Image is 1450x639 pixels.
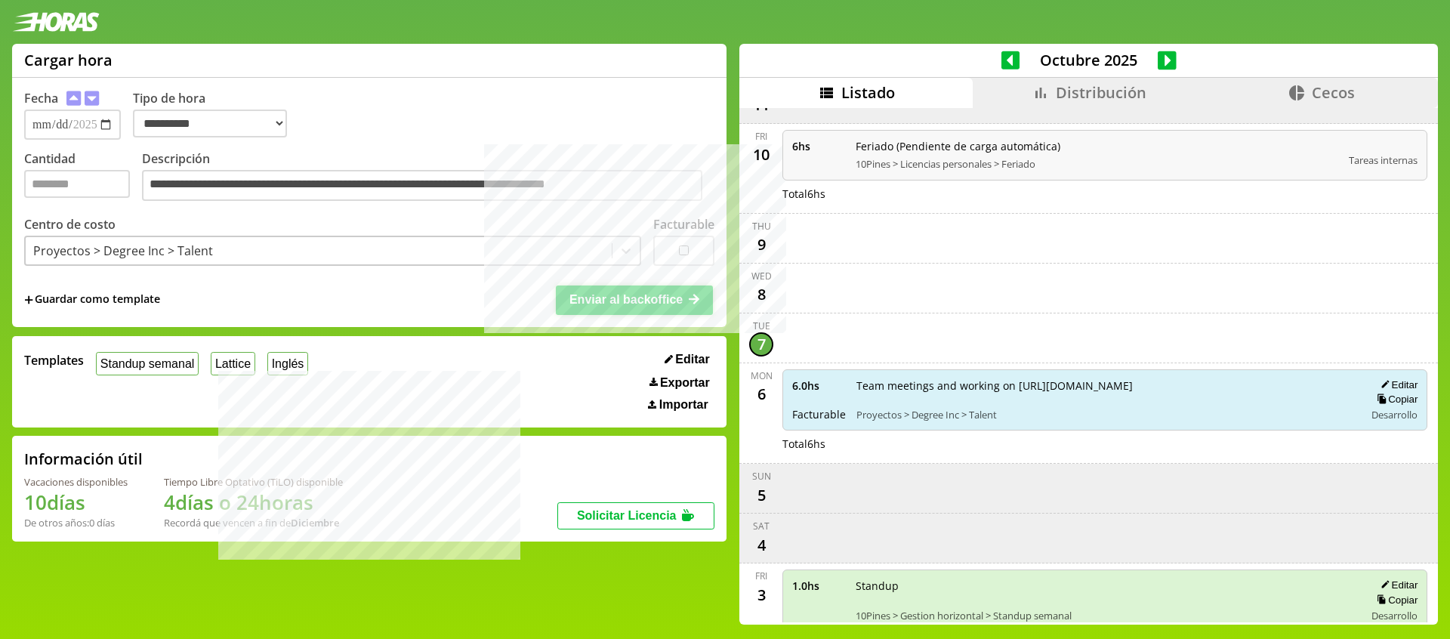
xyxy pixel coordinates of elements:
div: Sat [753,520,770,532]
span: Cecos [1312,82,1355,103]
span: Listado [841,82,895,103]
label: Fecha [24,90,58,106]
div: Sun [752,470,771,483]
span: Standup [856,579,1354,593]
div: 5 [749,483,773,507]
span: Team meetings and working on [URL][DOMAIN_NAME] [856,378,1354,393]
span: 1.0 hs [792,579,845,593]
div: scrollable content [739,108,1438,622]
h1: 4 días o 24 horas [164,489,343,516]
span: Desarrollo [1371,609,1418,622]
span: 10Pines > Licencias personales > Feriado [856,157,1338,171]
div: 3 [749,582,773,607]
button: Copiar [1372,594,1418,607]
div: 4 [749,532,773,557]
button: Enviar al backoffice [556,286,713,314]
select: Tipo de hora [133,110,287,137]
span: Octubre 2025 [1020,50,1158,70]
div: Vacaciones disponibles [24,475,128,489]
div: Total 6 hs [782,187,1427,201]
span: Tareas internas [1349,153,1418,167]
label: Descripción [142,150,714,205]
span: Proyectos > Degree Inc > Talent [856,408,1354,421]
span: 10Pines > Gestion horizontal > Standup semanal [856,609,1354,622]
div: Tue [753,319,770,332]
div: 7 [749,332,773,357]
span: +Guardar como template [24,292,160,308]
div: 9 [749,233,773,257]
button: Standup semanal [96,352,199,375]
button: Lattice [211,352,255,375]
button: Editar [660,352,714,367]
div: Recordá que vencen a fin de [164,516,343,529]
span: Desarrollo [1371,408,1418,421]
div: Fri [755,570,767,582]
span: Distribución [1056,82,1146,103]
label: Facturable [653,216,714,233]
span: Facturable [792,407,846,421]
label: Centro de costo [24,216,116,233]
div: Mon [751,369,773,382]
img: logotipo [12,12,100,32]
span: Feriado (Pendiente de carga automática) [856,139,1338,153]
span: Importar [659,398,708,412]
button: Editar [1376,579,1418,591]
div: De otros años: 0 días [24,516,128,529]
div: Tiempo Libre Optativo (TiLO) disponible [164,475,343,489]
h1: Cargar hora [24,50,113,70]
button: Solicitar Licencia [557,502,714,529]
label: Cantidad [24,150,142,205]
input: Cantidad [24,170,130,198]
span: Enviar al backoffice [569,293,683,306]
b: Diciembre [291,516,339,529]
div: Proyectos > Degree Inc > Talent [33,242,213,259]
label: Tipo de hora [133,90,299,140]
div: Fri [755,130,767,143]
span: Editar [675,353,709,366]
span: Templates [24,352,84,369]
span: Exportar [660,376,710,390]
textarea: Descripción [142,170,702,202]
div: Thu [752,220,771,233]
span: 6.0 hs [792,378,846,393]
h1: 10 días [24,489,128,516]
button: Exportar [645,375,714,390]
div: 8 [749,282,773,307]
div: Total 6 hs [782,437,1427,451]
div: 6 [749,382,773,406]
h2: Información útil [24,449,143,469]
button: Copiar [1372,393,1418,406]
button: Inglés [267,352,308,375]
div: 10 [749,143,773,167]
span: Solicitar Licencia [577,509,677,522]
div: Wed [751,270,772,282]
span: + [24,292,33,308]
span: 6 hs [792,139,845,153]
button: Editar [1376,378,1418,391]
